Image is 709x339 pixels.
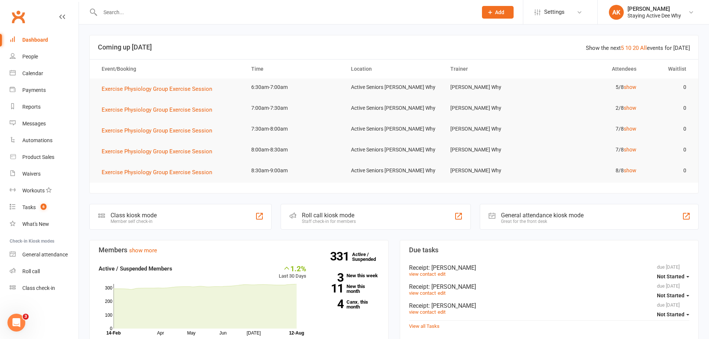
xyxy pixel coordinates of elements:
th: Trainer [444,60,543,79]
span: Not Started [657,311,684,317]
a: Roll call [10,263,79,280]
td: 8/8 [543,162,643,179]
td: 0 [643,141,693,159]
div: 1.2% [279,264,306,272]
a: Reports [10,99,79,115]
div: Roll call [22,268,40,274]
strong: 11 [317,283,344,294]
div: Waivers [22,171,41,177]
td: 8:30am-9:00am [245,162,344,179]
a: view contact [409,309,436,315]
div: Class check-in [22,285,55,291]
div: Calendar [22,70,43,76]
a: 20 [633,45,639,51]
td: [PERSON_NAME] Why [444,141,543,159]
div: AK [609,5,624,20]
div: Dashboard [22,37,48,43]
div: Great for the front desk [501,219,584,224]
th: Event/Booking [95,60,245,79]
span: : [PERSON_NAME] [428,302,476,309]
span: : [PERSON_NAME] [428,264,476,271]
td: [PERSON_NAME] Why [444,79,543,96]
div: General attendance [22,252,68,258]
td: Active Seniors [PERSON_NAME] Why [344,162,444,179]
a: Waivers [10,166,79,182]
div: Product Sales [22,154,54,160]
strong: 3 [317,272,344,283]
a: show [624,147,636,153]
span: 3 [23,314,29,320]
strong: Active / Suspended Members [99,265,172,272]
a: 3New this week [317,273,379,278]
button: Exercise Physiology Group Exercise Session [102,84,217,93]
div: Last 30 Days [279,264,306,280]
button: Exercise Physiology Group Exercise Session [102,168,217,177]
td: 8:00am-8:30am [245,141,344,159]
a: All [640,45,647,51]
span: : [PERSON_NAME] [428,283,476,290]
td: 5/8 [543,79,643,96]
td: Active Seniors [PERSON_NAME] Why [344,99,444,117]
td: Active Seniors [PERSON_NAME] Why [344,141,444,159]
a: Automations [10,132,79,149]
a: 11New this month [317,284,379,294]
div: Receipt [409,302,690,309]
div: Staying Active Dee Why [627,12,681,19]
a: 5 [621,45,624,51]
div: Member self check-in [111,219,157,224]
div: People [22,54,38,60]
a: Messages [10,115,79,132]
span: Exercise Physiology Group Exercise Session [102,86,212,92]
a: show [624,105,636,111]
a: General attendance kiosk mode [10,246,79,263]
button: Not Started [657,289,689,302]
td: [PERSON_NAME] Why [444,120,543,138]
button: Exercise Physiology Group Exercise Session [102,126,217,135]
div: Tasks [22,204,36,210]
span: Not Started [657,292,684,298]
td: 2/8 [543,99,643,117]
td: 7/8 [543,120,643,138]
div: General attendance kiosk mode [501,212,584,219]
h3: Coming up [DATE] [98,44,690,51]
h3: Members [99,246,379,254]
a: People [10,48,79,65]
a: view contact [409,290,436,296]
span: Exercise Physiology Group Exercise Session [102,106,212,113]
button: Not Started [657,270,689,283]
a: edit [438,309,445,315]
a: Clubworx [9,7,28,26]
div: Payments [22,87,46,93]
a: 331Active / Suspended [352,246,385,267]
div: Show the next events for [DATE] [586,44,690,52]
td: 0 [643,162,693,179]
td: [PERSON_NAME] Why [444,162,543,179]
a: 10 [625,45,631,51]
div: Automations [22,137,52,143]
td: 7/8 [543,141,643,159]
a: View all Tasks [409,323,440,329]
button: Add [482,6,514,19]
strong: 331 [330,251,352,262]
td: [PERSON_NAME] Why [444,99,543,117]
a: show [624,84,636,90]
td: 6:30am-7:00am [245,79,344,96]
a: 4Canx. this month [317,300,379,309]
td: 0 [643,120,693,138]
a: Class kiosk mode [10,280,79,297]
a: show [624,126,636,132]
div: Receipt [409,264,690,271]
th: Time [245,60,344,79]
div: Staff check-in for members [302,219,356,224]
th: Location [344,60,444,79]
span: Exercise Physiology Group Exercise Session [102,169,212,176]
td: 7:00am-7:30am [245,99,344,117]
th: Waitlist [643,60,693,79]
a: Product Sales [10,149,79,166]
td: Active Seniors [PERSON_NAME] Why [344,120,444,138]
div: What's New [22,221,49,227]
div: Reports [22,104,41,110]
span: 6 [41,204,47,210]
div: Roll call kiosk mode [302,212,356,219]
a: show more [129,247,157,254]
